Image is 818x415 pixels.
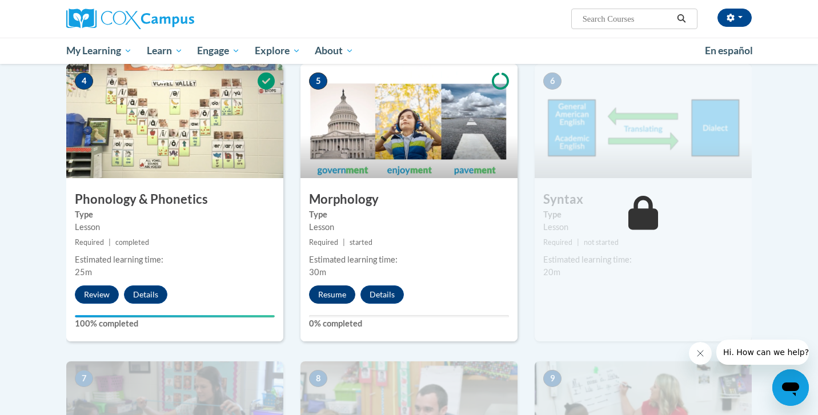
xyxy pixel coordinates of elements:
button: Review [75,285,119,304]
label: 0% completed [309,317,509,330]
span: Learn [147,44,183,58]
iframe: Close message [689,342,712,365]
label: 100% completed [75,317,275,330]
label: Type [543,208,743,221]
button: Account Settings [717,9,752,27]
span: 6 [543,72,562,90]
h3: Syntax [535,191,752,208]
span: | [343,238,345,247]
div: Your progress [75,315,275,317]
button: Resume [309,285,355,304]
div: Estimated learning time: [309,253,509,266]
span: 30m [309,267,326,277]
a: About [308,38,362,64]
span: | [109,238,111,247]
button: Details [360,285,404,304]
span: Explore [255,44,300,58]
div: Lesson [543,221,743,233]
span: 20m [543,267,560,277]
div: Main menu [49,38,769,64]
div: Estimated learning time: [543,253,743,266]
iframe: Message from company [716,340,809,365]
span: | [577,238,579,247]
a: Engage [190,38,247,64]
span: started [350,238,372,247]
button: Details [124,285,167,304]
span: Engage [197,44,240,58]
img: Course Image [300,64,518,178]
span: 5 [309,72,327,90]
div: Lesson [75,221,275,233]
span: completed [115,238,149,247]
img: Course Image [66,64,283,178]
iframe: Button to launch messaging window [772,369,809,406]
a: Learn [139,38,190,64]
span: My Learning [66,44,132,58]
span: not started [584,238,619,247]
button: Search [673,12,690,26]
span: Required [75,238,104,247]
a: Explore [247,38,308,64]
img: Course Image [535,64,752,178]
a: My Learning [59,38,139,64]
h3: Phonology & Phonetics [66,191,283,208]
label: Type [75,208,275,221]
a: En español [697,39,760,63]
div: Estimated learning time: [75,253,275,266]
div: Lesson [309,221,509,233]
span: About [315,44,354,58]
span: En español [705,45,753,57]
a: Cox Campus [66,9,283,29]
img: Cox Campus [66,9,194,29]
span: Required [543,238,572,247]
label: Type [309,208,509,221]
h3: Morphology [300,191,518,208]
span: 4 [75,72,93,90]
span: 9 [543,370,562,387]
span: Required [309,238,338,247]
span: 8 [309,370,327,387]
span: 25m [75,267,92,277]
span: 7 [75,370,93,387]
input: Search Courses [582,12,673,26]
